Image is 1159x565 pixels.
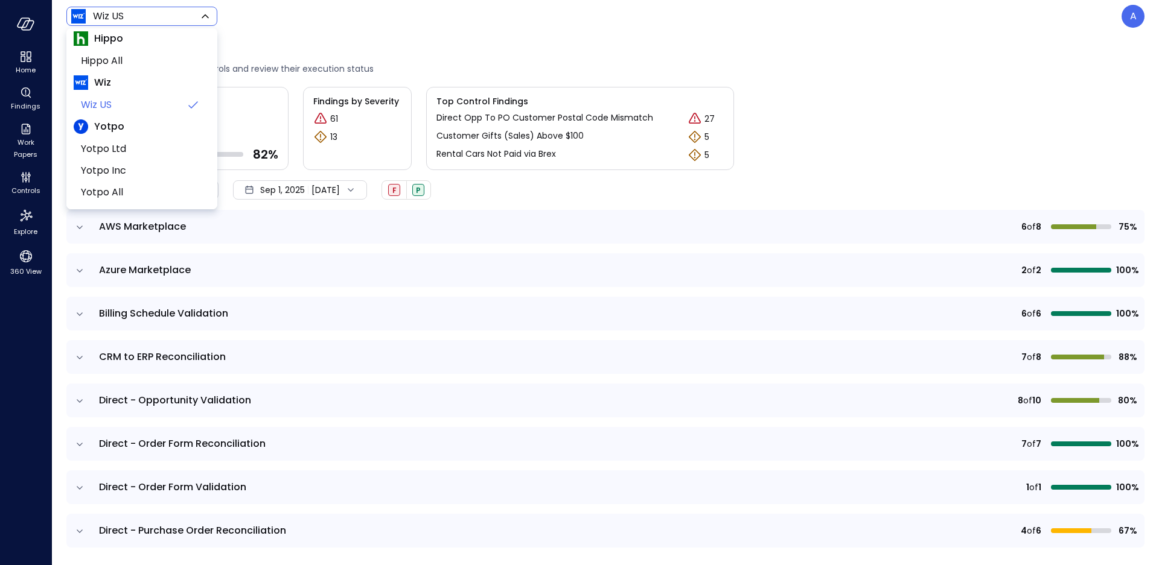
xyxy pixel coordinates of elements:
li: Yotpo All [74,181,210,203]
span: Hippo All [81,54,200,68]
span: Yotpo [94,119,124,134]
span: Wiz [94,75,111,90]
img: Yotpo [74,119,88,134]
img: Wiz [74,75,88,90]
li: Yotpo Inc [74,160,210,181]
span: Wiz US [81,98,181,112]
span: Yotpo Ltd [81,142,200,156]
li: Hippo All [74,50,210,72]
span: Yotpo Inc [81,163,200,178]
li: Wiz US [74,94,210,116]
li: Yotpo Ltd [74,138,210,160]
span: Hippo [94,31,123,46]
img: Hippo [74,31,88,46]
span: Yotpo All [81,185,200,200]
